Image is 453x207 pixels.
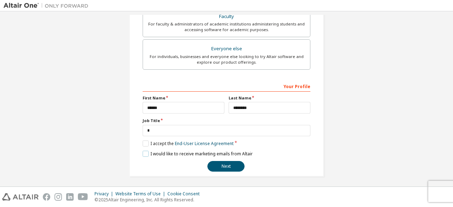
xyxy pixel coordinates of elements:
[167,191,204,197] div: Cookie Consent
[143,95,224,101] label: First Name
[2,193,39,201] img: altair_logo.svg
[147,44,306,54] div: Everyone else
[175,140,234,146] a: End-User License Agreement
[43,193,50,201] img: facebook.svg
[143,118,310,123] label: Job Title
[94,197,204,203] p: © 2025 Altair Engineering, Inc. All Rights Reserved.
[143,80,310,92] div: Your Profile
[229,95,310,101] label: Last Name
[115,191,167,197] div: Website Terms of Use
[66,193,74,201] img: linkedin.svg
[143,151,253,157] label: I would like to receive marketing emails from Altair
[147,21,306,33] div: For faculty & administrators of academic institutions administering students and accessing softwa...
[207,161,245,172] button: Next
[94,191,115,197] div: Privacy
[78,193,88,201] img: youtube.svg
[55,193,62,201] img: instagram.svg
[147,12,306,22] div: Faculty
[143,140,234,146] label: I accept the
[147,54,306,65] div: For individuals, businesses and everyone else looking to try Altair software and explore our prod...
[4,2,92,9] img: Altair One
